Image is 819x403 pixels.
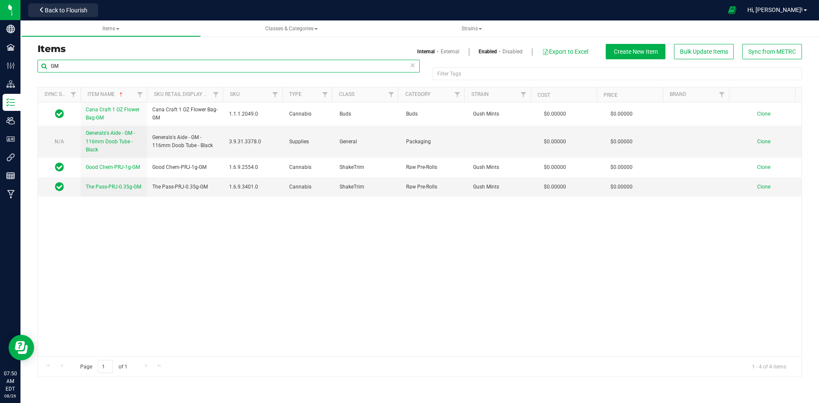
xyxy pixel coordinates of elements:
[6,25,15,33] inline-svg: Company
[606,108,637,120] span: $0.00000
[86,107,139,121] span: Cana Craft 1 OZ Flower Bag-GM
[229,110,279,118] span: 1.1.1.2049.0
[86,130,135,152] span: Generals's Aide - GM - 116mm Doob Tube - Black
[537,92,550,98] a: Cost
[540,161,570,174] span: $0.00000
[73,360,134,373] span: Page of 1
[409,60,415,71] span: Clear
[45,7,87,14] span: Back to Flourish
[606,44,665,59] button: Create New Item
[318,87,332,102] a: Filter
[745,360,793,373] span: 1 - 4 of 4 items
[154,91,218,97] a: Sku Retail Display Name
[441,48,459,55] a: External
[757,111,779,117] a: Clone
[86,129,142,154] a: Generals's Aide - GM - 116mm Doob Tube - Black
[67,87,81,102] a: Filter
[6,43,15,52] inline-svg: Facilities
[152,183,208,191] span: The Pass-PRJ-0.35g-GM
[265,26,318,32] span: Classes & Categories
[38,60,420,72] input: Search Item Name, SKU Retail Name, or Part Number
[229,163,279,171] span: 1.6.9.2554.0
[86,106,142,122] a: Cana Craft 1 OZ Flower Bag-GM
[152,133,219,150] span: Generals's Aide - GM - 116mm Doob Tube - Black
[540,181,570,193] span: $0.00000
[417,48,435,55] a: Internal
[339,91,354,97] a: Class
[747,6,803,13] span: Hi, [PERSON_NAME]!
[473,110,529,118] span: Gush Mints
[450,87,464,102] a: Filter
[757,164,779,170] a: Clone
[680,48,728,55] span: Bulk Update Items
[473,183,529,191] span: Gush Mints
[6,153,15,162] inline-svg: Integrations
[289,138,329,146] span: Supplies
[289,110,329,118] span: Cannabis
[604,92,618,98] a: Price
[606,136,637,148] span: $0.00000
[289,163,329,171] span: Cannabis
[715,87,729,102] a: Filter
[86,164,140,170] span: Good Chem-PRJ-1g-GM
[606,161,637,174] span: $0.00000
[516,87,530,102] a: Filter
[340,110,396,118] span: Buds
[55,108,64,120] span: In Sync
[742,44,802,59] button: Sync from METRC
[614,48,658,55] span: Create New Item
[102,26,119,32] span: Items
[152,106,219,122] span: Cana Craft 1 OZ Flower Bag-GM
[55,161,64,173] span: In Sync
[748,48,796,55] span: Sync from METRC
[86,183,141,191] a: The Pass-PRJ-0.35g-GM
[406,163,462,171] span: Raw Pre-Rolls
[4,393,17,399] p: 08/26
[757,184,779,190] a: Clone
[86,163,140,171] a: Good Chem-PRJ-1g-GM
[6,171,15,180] inline-svg: Reports
[6,135,15,143] inline-svg: User Roles
[757,139,770,145] span: Clone
[340,163,396,171] span: ShakeTrim
[406,138,462,146] span: Packaging
[44,91,77,97] a: Sync Status
[6,190,15,198] inline-svg: Manufacturing
[473,163,529,171] span: Gush Mints
[757,164,770,170] span: Clone
[462,26,482,32] span: Strains
[540,136,570,148] span: $0.00000
[86,184,141,190] span: The Pass-PRJ-0.35g-GM
[229,138,279,146] span: 3.9.31.3378.0
[606,181,637,193] span: $0.00000
[540,108,570,120] span: $0.00000
[384,87,398,102] a: Filter
[542,44,589,59] button: Export to Excel
[289,183,329,191] span: Cannabis
[674,44,734,59] button: Bulk Update Items
[229,183,279,191] span: 1.6.9.3401.0
[289,91,302,97] a: Type
[268,87,282,102] a: Filter
[133,87,147,102] a: Filter
[340,138,396,146] span: General
[471,91,489,97] a: Strain
[502,48,523,55] a: Disabled
[757,111,770,117] span: Clone
[479,48,497,55] a: Enabled
[38,44,413,54] h3: Items
[340,183,396,191] span: ShakeTrim
[87,91,125,97] a: Item Name
[28,3,98,17] button: Back to Flourish
[757,139,779,145] a: Clone
[152,163,206,171] span: Good Chem-PRJ-1g-GM
[6,116,15,125] inline-svg: Users
[230,91,240,97] a: SKU
[4,370,17,393] p: 07:50 AM EDT
[6,80,15,88] inline-svg: Distribution
[406,183,462,191] span: Raw Pre-Rolls
[55,181,64,193] span: In Sync
[723,2,742,18] span: Open Ecommerce Menu
[209,87,223,102] a: Filter
[55,139,64,145] span: N/A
